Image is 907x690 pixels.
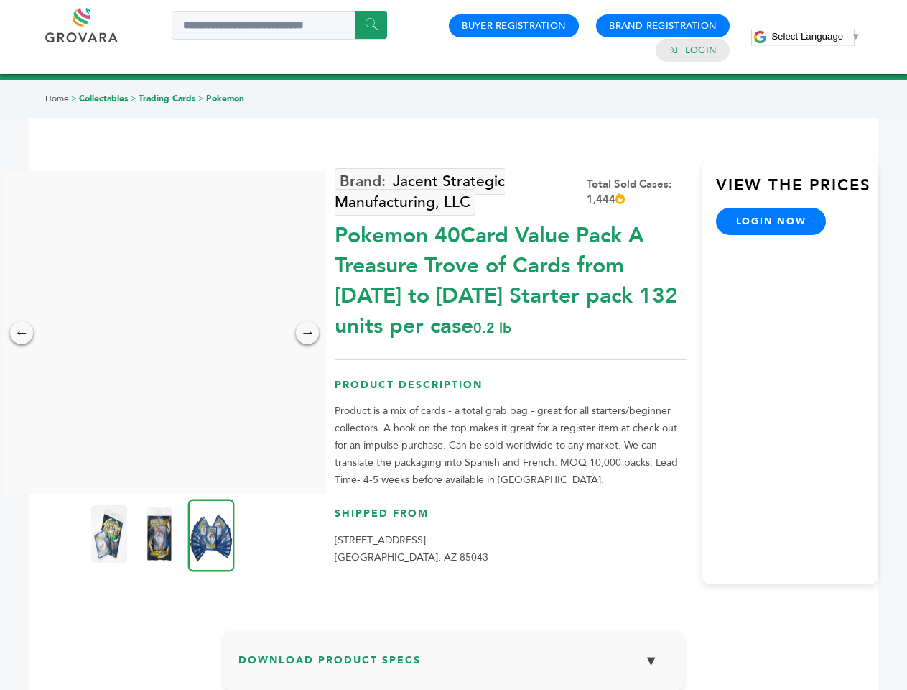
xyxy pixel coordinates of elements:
[587,177,687,207] div: Total Sold Cases: 1,444
[335,378,687,403] h3: Product Description
[335,402,687,489] p: Product is a mix of cards - a total grab bag - great for all starters/beginner collectors. A hook...
[716,208,827,235] a: login now
[10,321,33,344] div: ←
[847,31,847,42] span: ​
[335,532,687,566] p: [STREET_ADDRESS] [GEOGRAPHIC_DATA], AZ 85043
[335,507,687,532] h3: Shipped From
[238,645,669,687] h3: Download Product Specs
[91,505,127,563] img: Pokemon 40-Card Value Pack – A Treasure Trove of Cards from 1996 to 2024 - Starter pack! 132 unit...
[198,93,204,104] span: >
[473,318,511,338] span: 0.2 lb
[79,93,129,104] a: Collectables
[685,44,717,57] a: Login
[188,499,235,571] img: Pokemon 40-Card Value Pack – A Treasure Trove of Cards from 1996 to 2024 - Starter pack! 132 unit...
[771,31,843,42] span: Select Language
[335,213,687,341] div: Pokemon 40Card Value Pack A Treasure Trove of Cards from [DATE] to [DATE] Starter pack 132 units ...
[141,505,177,563] img: Pokemon 40-Card Value Pack – A Treasure Trove of Cards from 1996 to 2024 - Starter pack! 132 unit...
[462,19,566,32] a: Buyer Registration
[633,645,669,676] button: ▼
[71,93,77,104] span: >
[609,19,717,32] a: Brand Registration
[206,93,244,104] a: Pokemon
[335,168,505,216] a: Jacent Strategic Manufacturing, LLC
[296,321,319,344] div: →
[172,11,387,40] input: Search a product or brand...
[771,31,860,42] a: Select Language​
[45,93,69,104] a: Home
[139,93,196,104] a: Trading Cards
[716,175,878,208] h3: View the Prices
[131,93,136,104] span: >
[851,31,860,42] span: ▼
